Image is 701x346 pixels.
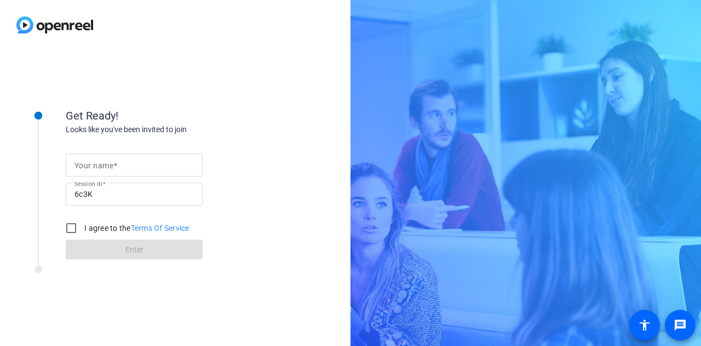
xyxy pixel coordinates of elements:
div: Looks like you've been invited to join [66,124,285,135]
mat-label: Session ID [74,180,102,187]
mat-icon: accessibility [638,319,651,332]
div: Get Ready! [66,107,285,124]
a: Terms Of Service [131,224,189,232]
label: I agree to the [82,223,189,234]
mat-icon: message [674,319,687,332]
mat-label: Your name [74,161,113,170]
